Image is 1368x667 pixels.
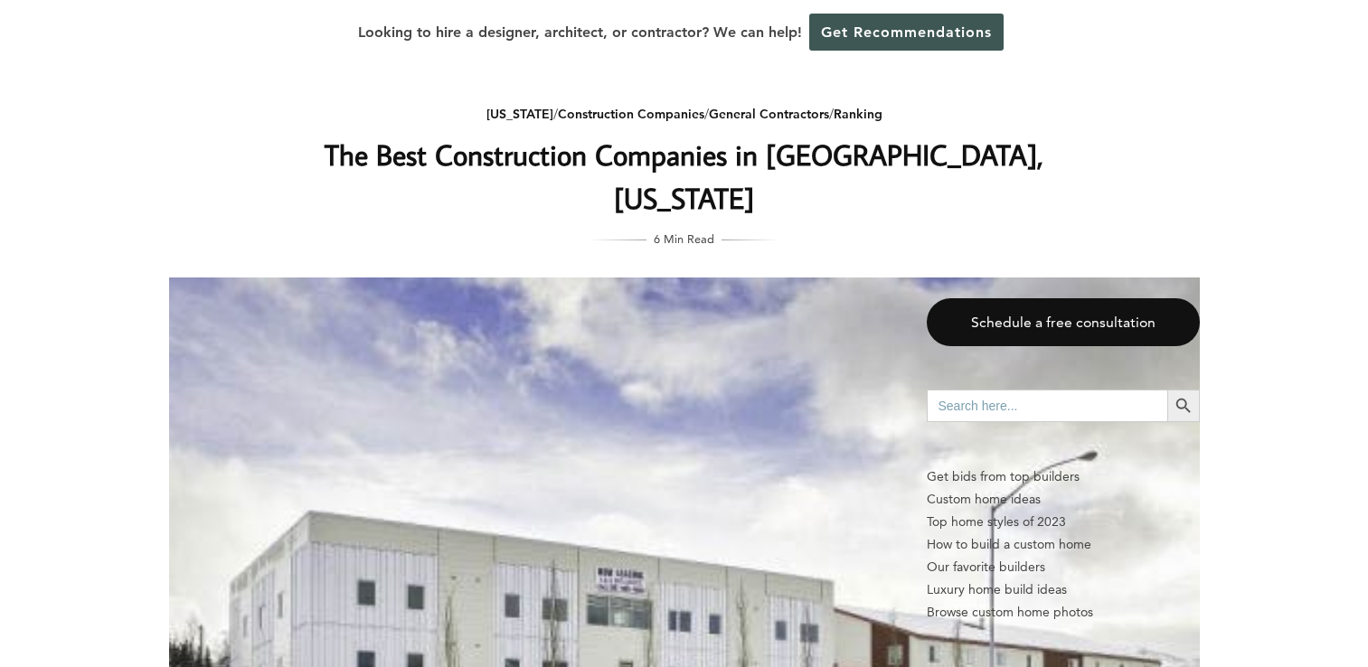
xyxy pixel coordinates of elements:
[654,229,714,249] span: 6 Min Read
[486,106,553,122] a: [US_STATE]
[834,106,882,122] a: Ranking
[324,103,1045,126] div: / / /
[324,133,1045,220] h1: The Best Construction Companies in [GEOGRAPHIC_DATA], [US_STATE]
[709,106,829,122] a: General Contractors
[558,106,704,122] a: Construction Companies
[809,14,1004,51] a: Get Recommendations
